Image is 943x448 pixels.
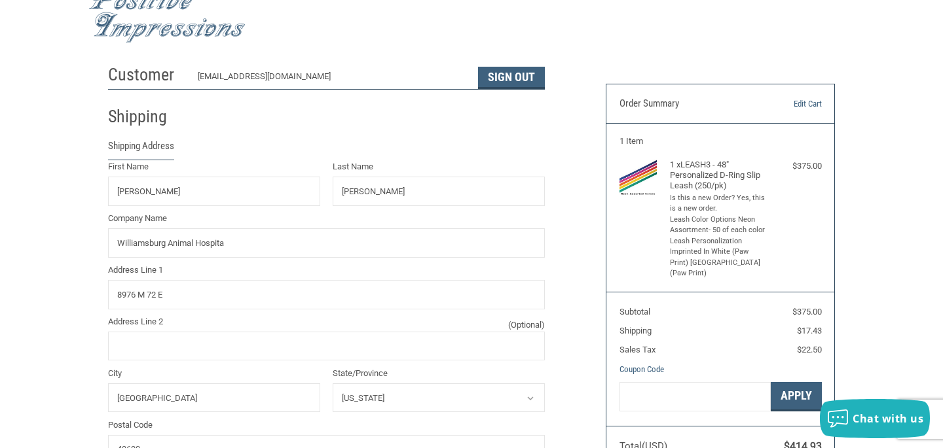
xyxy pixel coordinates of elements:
label: City [108,367,320,380]
button: Chat with us [820,399,930,438]
a: Coupon Code [619,364,664,374]
span: Chat with us [853,411,923,426]
h3: 1 Item [619,136,822,146]
a: Edit Cart [756,97,821,111]
h2: Shipping [108,106,185,128]
button: Sign Out [478,67,545,89]
h4: 1 x LEASH3 - 48" Personalized D-Ring Slip Leash (250/pk) [670,160,768,192]
label: Last Name [333,160,545,173]
span: $375.00 [792,307,822,317]
li: Is this a new Order? Yes, this is a new order. [670,193,768,215]
button: Apply [771,382,822,411]
span: Shipping [619,326,652,336]
div: [EMAIL_ADDRESS][DOMAIN_NAME] [198,70,466,89]
span: Sales Tax [619,345,656,354]
legend: Shipping Address [108,139,174,160]
label: Company Name [108,212,545,225]
h2: Customer [108,64,185,86]
span: $22.50 [797,345,822,354]
label: Address Line 1 [108,264,545,277]
span: Subtotal [619,307,650,317]
li: Leash Personalization Imprinted In White (Paw Print) [GEOGRAPHIC_DATA] (Paw Print) [670,236,768,279]
div: $375.00 [771,160,821,173]
label: First Name [108,160,320,173]
label: State/Province [333,367,545,380]
input: Gift Certificate or Coupon Code [619,382,771,411]
span: $17.43 [797,326,822,336]
h3: Order Summary [619,97,757,111]
label: Postal Code [108,419,545,432]
label: Address Line 2 [108,315,545,328]
small: (Optional) [508,319,545,332]
li: Leash Color Options Neon Assortment- 50 of each color [670,215,768,236]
